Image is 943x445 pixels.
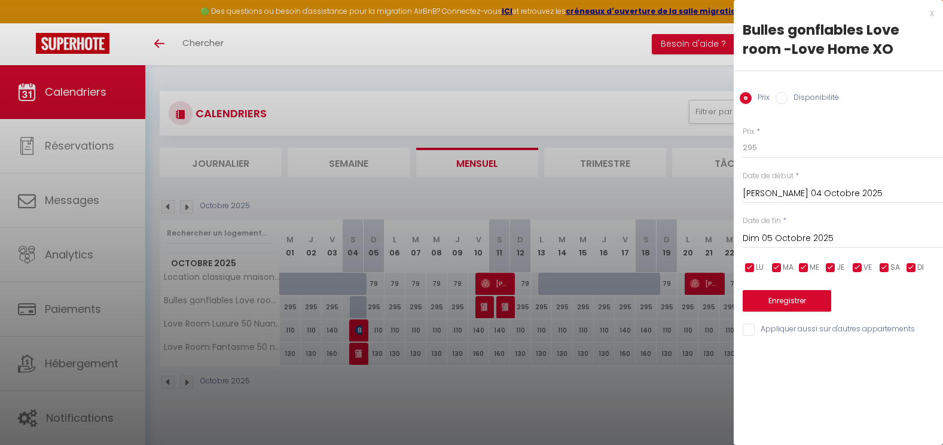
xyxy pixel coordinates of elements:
span: DI [917,262,924,273]
span: LU [756,262,764,273]
label: Date de fin [743,215,781,227]
label: Prix [752,92,770,105]
div: x [734,6,934,20]
iframe: Chat [892,391,934,436]
span: JE [837,262,844,273]
label: Date de début [743,170,794,182]
div: Bulles gonflables Love room -Love Home XO [743,20,934,59]
button: Ouvrir le widget de chat LiveChat [10,5,45,41]
label: Disponibilité [788,92,839,105]
label: Prix [743,126,755,138]
span: SA [890,262,900,273]
span: ME [810,262,819,273]
span: MA [783,262,794,273]
button: Enregistrer [743,290,831,312]
span: VE [863,262,872,273]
